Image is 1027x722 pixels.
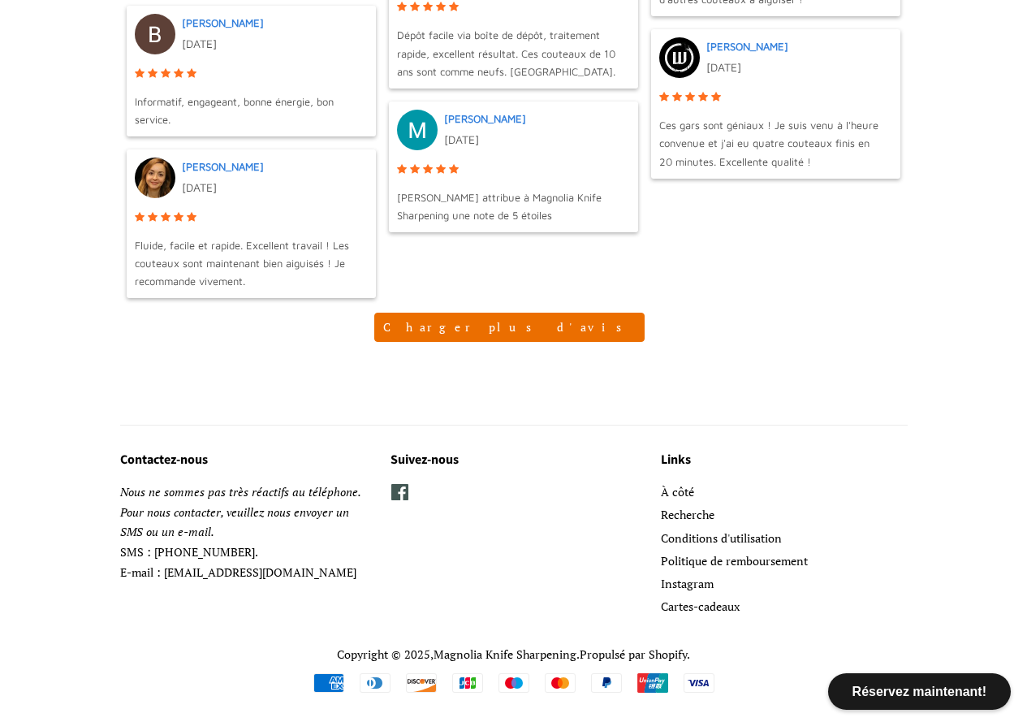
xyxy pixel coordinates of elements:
a: Cartes-cadeaux [661,599,740,614]
a: Propulsé par Shopify. [580,646,690,662]
font: Fluide, facile et rapide. Excellent travail ! Les couteaux sont maintenant bien aiguisés ! Je rec... [135,239,349,288]
font: [DATE] [706,60,741,74]
font:  [187,212,196,223]
font: Links [661,451,691,469]
a: [PERSON_NAME] [444,112,526,125]
font:  [685,92,695,102]
font:  [174,212,183,223]
font:  [672,92,682,102]
font: . [576,646,580,662]
font:  [410,2,420,12]
font:  [174,68,183,79]
font:  [423,2,433,12]
font:  [135,212,145,223]
font:  [711,92,721,102]
font: [DATE] [182,180,217,194]
a: Politique de remboursement [661,553,808,569]
img: Image de publication [659,37,700,78]
font:  [659,92,669,102]
font:  [135,68,145,79]
font:  [397,2,407,12]
font: Suivez-nous [391,451,459,469]
button: Charger plus d'avis [374,313,645,342]
font: Ces gars sont géniaux ! Je suis venu à l'heure convenue et j'ai eu quatre couteaux finis en 20 mi... [659,119,878,167]
font:  [449,2,459,12]
img: Image de publication [397,110,438,150]
font:  [436,2,446,12]
font:  [148,68,158,79]
font:  [436,164,446,175]
font:  [161,68,170,79]
font: E-mail : [EMAIL_ADDRESS][DOMAIN_NAME] [120,564,356,580]
img: Image de publication [135,14,175,54]
font: Charger plus d'avis [383,319,636,335]
font: Nous ne sommes pas très réactifs au téléphone. Pour nous contacter, veuillez nous envoyer un SMS ... [120,484,360,539]
a: [PERSON_NAME] [182,160,264,173]
a: [PERSON_NAME] [182,16,264,29]
font:  [148,212,158,223]
font:  [698,92,708,102]
font:  [161,212,170,223]
a: Conditions d'utilisation [661,530,782,546]
a: [PERSON_NAME] [706,40,788,53]
font: Dépôt facile via boîte de dépôt, traitement rapide, excellent résultat. Ces couteaux de 10 ans so... [397,28,615,77]
a: À côté [661,484,694,499]
font:  [397,164,407,175]
a: Instagram [661,576,714,591]
font: SMS : [PHONE_NUMBER]. [120,544,258,560]
img: Image de publication [135,158,175,198]
a: Magnolia Knife Sharpening [434,646,576,662]
font: [DATE] [182,37,217,50]
font: Copyright © 2025, [337,646,434,662]
font: Informatif, engageant, bonne énergie, bon service. [135,95,334,126]
a: Recherche [661,507,714,522]
font: Contactez-nous [120,451,208,469]
font: [DATE] [444,132,479,146]
font: Réservez maintenant! [852,685,986,698]
font:  [187,68,196,79]
font:  [410,164,420,175]
font:  [449,164,459,175]
font:  [423,164,433,175]
font: [PERSON_NAME] attribue à Magnolia Knife Sharpening une note de 5 étoiles [397,191,602,222]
